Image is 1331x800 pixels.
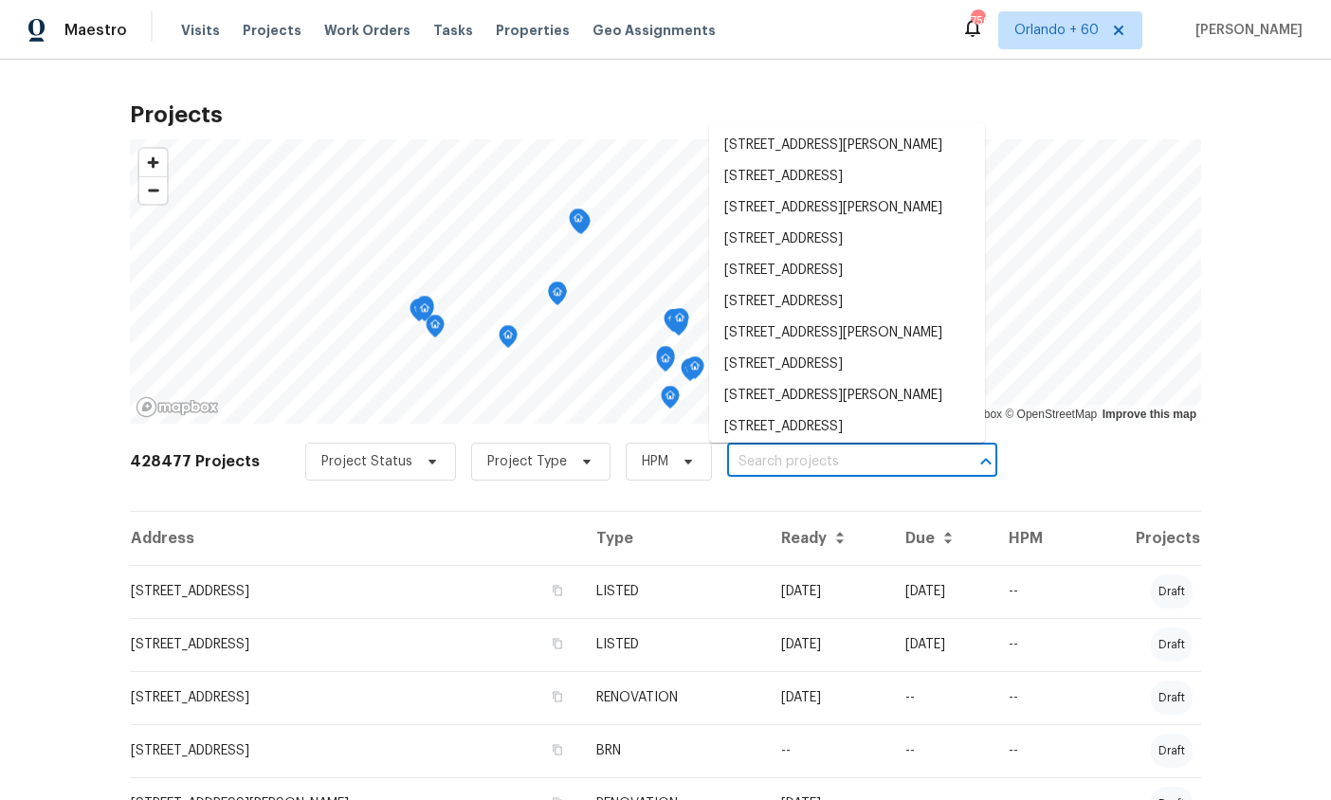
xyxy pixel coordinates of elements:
[685,356,704,386] div: Map marker
[656,349,675,378] div: Map marker
[1151,734,1193,768] div: draft
[324,21,410,40] span: Work Orders
[581,565,766,618] td: LISTED
[139,177,167,204] span: Zoom out
[669,313,688,342] div: Map marker
[973,448,999,475] button: Close
[548,282,567,312] div: Map marker
[994,724,1076,777] td: --
[890,724,994,777] td: --
[1151,681,1193,715] div: draft
[581,618,766,671] td: LISTED
[593,21,716,40] span: Geo Assignments
[581,724,766,777] td: BRN
[487,452,567,471] span: Project Type
[1005,408,1097,421] a: OpenStreetMap
[709,380,985,411] li: [STREET_ADDRESS][PERSON_NAME]
[130,512,581,565] th: Address
[139,149,167,176] button: Zoom in
[709,130,985,161] li: [STREET_ADDRESS][PERSON_NAME]
[681,358,700,388] div: Map marker
[766,565,890,618] td: [DATE]
[549,635,566,652] button: Copy Address
[709,318,985,349] li: [STREET_ADDRESS][PERSON_NAME]
[994,512,1076,565] th: HPM
[971,11,984,30] div: 756
[130,565,581,618] td: [STREET_ADDRESS]
[656,346,675,375] div: Map marker
[130,105,1201,124] h2: Projects
[136,396,219,418] a: Mapbox homepage
[499,325,518,355] div: Map marker
[709,411,985,443] li: [STREET_ADDRESS]
[1188,21,1303,40] span: [PERSON_NAME]
[415,296,434,325] div: Map marker
[130,618,581,671] td: [STREET_ADDRESS]
[709,192,985,224] li: [STREET_ADDRESS][PERSON_NAME]
[642,452,668,471] span: HPM
[581,512,766,565] th: Type
[549,688,566,705] button: Copy Address
[890,671,994,724] td: --
[1077,512,1201,565] th: Projects
[890,512,994,565] th: Due
[243,21,301,40] span: Projects
[581,671,766,724] td: RENOVATION
[410,299,428,328] div: Map marker
[321,452,412,471] span: Project Status
[139,176,167,204] button: Zoom out
[766,671,890,724] td: [DATE]
[766,724,890,777] td: --
[766,512,890,565] th: Ready
[130,139,1201,424] canvas: Map
[727,447,944,477] input: Search projects
[994,671,1076,724] td: --
[766,618,890,671] td: [DATE]
[890,618,994,671] td: [DATE]
[890,565,994,618] td: [DATE]
[670,308,689,337] div: Map marker
[426,315,445,344] div: Map marker
[415,299,434,328] div: Map marker
[1103,408,1196,421] a: Improve this map
[661,386,680,415] div: Map marker
[569,209,588,238] div: Map marker
[709,286,985,318] li: [STREET_ADDRESS]
[994,565,1076,618] td: --
[709,255,985,286] li: [STREET_ADDRESS]
[181,21,220,40] span: Visits
[549,582,566,599] button: Copy Address
[1151,627,1193,662] div: draft
[548,282,567,311] div: Map marker
[130,671,581,724] td: [STREET_ADDRESS]
[130,724,581,777] td: [STREET_ADDRESS]
[664,309,683,338] div: Map marker
[1151,574,1193,609] div: draft
[433,24,473,37] span: Tasks
[549,741,566,758] button: Copy Address
[1014,21,1099,40] span: Orlando + 60
[709,161,985,192] li: [STREET_ADDRESS]
[709,224,985,255] li: [STREET_ADDRESS]
[496,21,570,40] span: Properties
[130,452,260,471] h2: 428477 Projects
[994,618,1076,671] td: --
[709,349,985,380] li: [STREET_ADDRESS]
[64,21,127,40] span: Maestro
